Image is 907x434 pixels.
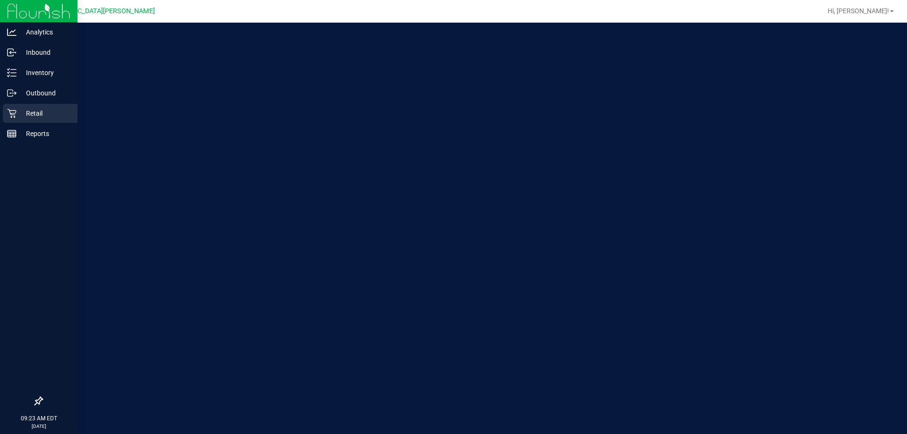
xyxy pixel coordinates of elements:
inline-svg: Inbound [7,48,17,57]
p: 09:23 AM EDT [4,414,73,423]
inline-svg: Outbound [7,88,17,98]
inline-svg: Retail [7,109,17,118]
inline-svg: Reports [7,129,17,138]
p: Inbound [17,47,73,58]
p: Retail [17,108,73,119]
inline-svg: Inventory [7,68,17,77]
span: [GEOGRAPHIC_DATA][PERSON_NAME] [38,7,155,15]
p: Inventory [17,67,73,78]
p: [DATE] [4,423,73,430]
p: Reports [17,128,73,139]
inline-svg: Analytics [7,27,17,37]
span: Hi, [PERSON_NAME]! [828,7,889,15]
p: Analytics [17,26,73,38]
p: Outbound [17,87,73,99]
